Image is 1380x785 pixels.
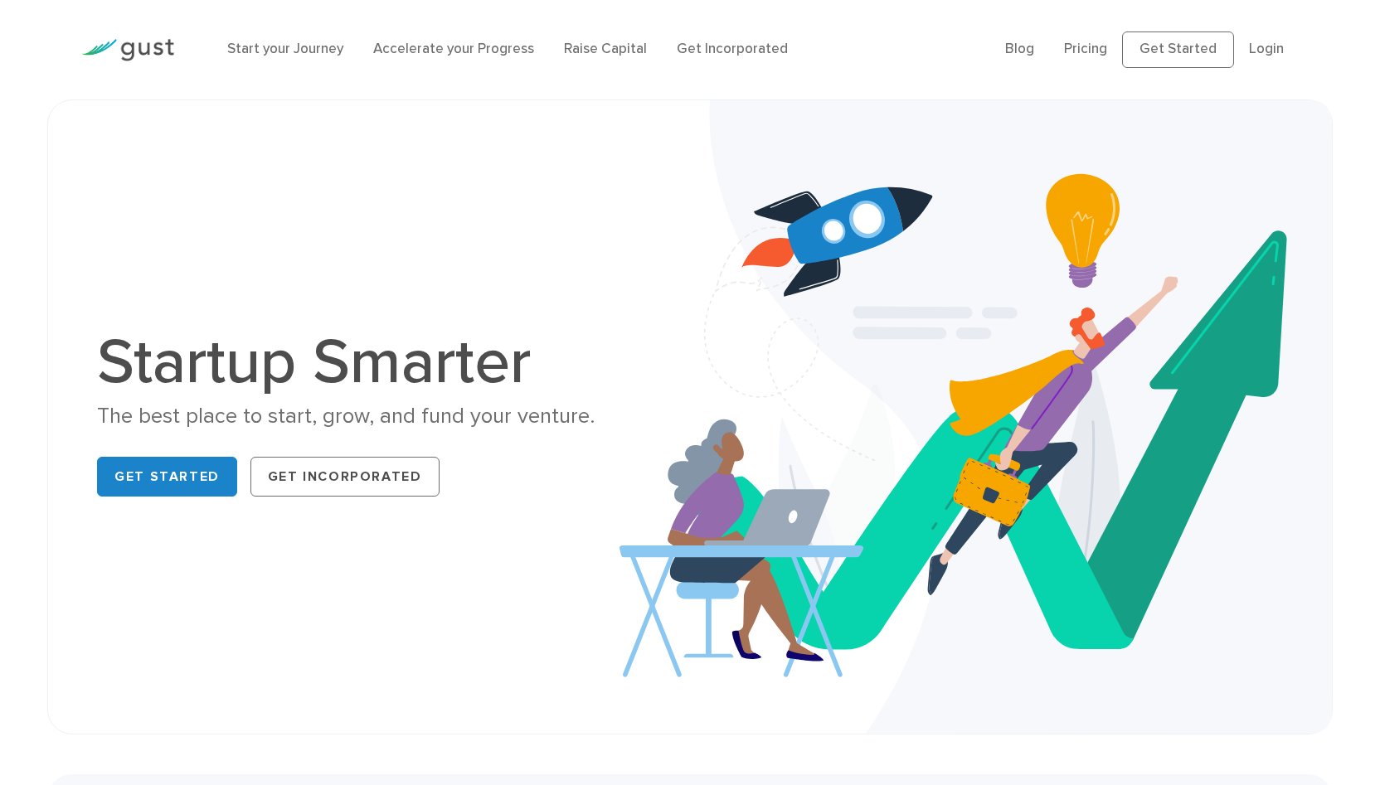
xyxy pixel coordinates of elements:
[1005,41,1034,57] a: Blog
[1122,31,1234,68] a: Get Started
[97,457,237,497] a: Get Started
[677,41,788,57] a: Get Incorporated
[620,100,1332,734] img: Startup Smarter Hero
[564,41,647,57] a: Raise Capital
[227,41,343,57] a: Start your Journey
[250,457,440,497] a: Get Incorporated
[97,402,669,431] div: The best place to start, grow, and fund your venture.
[81,39,174,61] img: Gust Logo
[373,41,534,57] a: Accelerate your Progress
[1064,41,1107,57] a: Pricing
[97,331,669,394] h1: Startup Smarter
[1249,41,1284,57] a: Login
